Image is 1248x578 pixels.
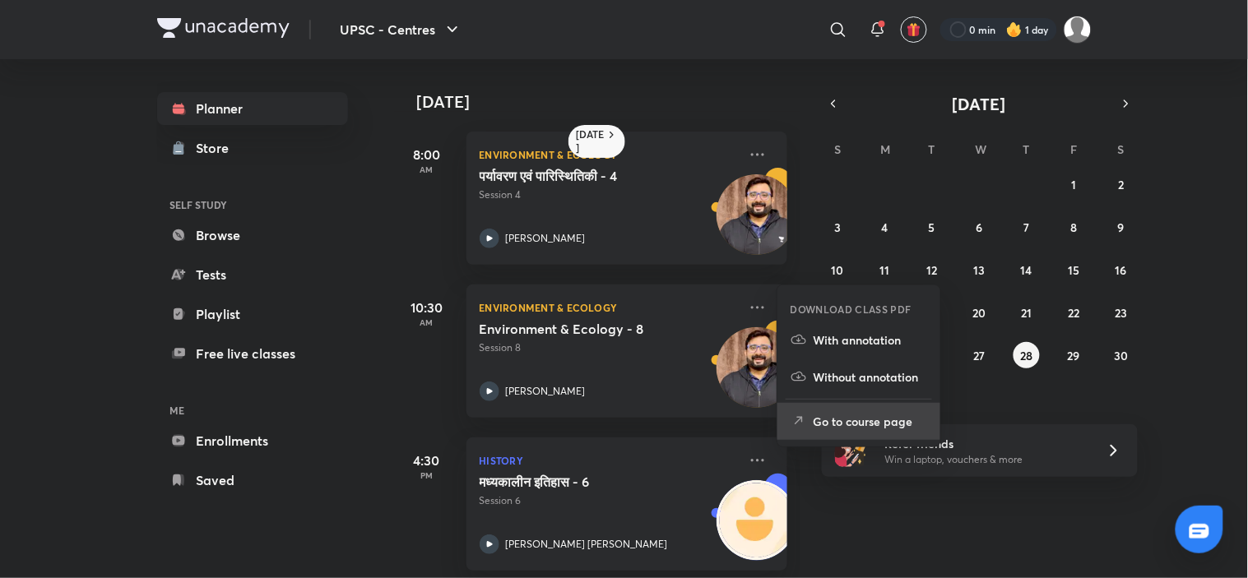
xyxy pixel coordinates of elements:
p: Session 4 [480,187,738,202]
h6: DOWNLOAD CLASS PDF [791,302,912,317]
p: Win a laptop, vouchers & more [884,452,1087,467]
abbr: August 20, 2025 [972,305,986,321]
abbr: Tuesday [929,141,935,157]
button: August 23, 2025 [1108,299,1134,326]
p: Session 8 [480,340,738,355]
button: August 1, 2025 [1060,171,1087,197]
button: avatar [901,16,927,43]
button: August 12, 2025 [919,257,945,283]
abbr: August 16, 2025 [1116,262,1127,278]
abbr: August 14, 2025 [1021,262,1032,278]
button: August 3, 2025 [824,214,851,240]
a: Free live classes [157,337,348,370]
button: [DATE] [845,92,1115,115]
button: August 21, 2025 [1014,299,1040,326]
p: [PERSON_NAME] [506,384,586,399]
a: Enrollments [157,424,348,457]
abbr: August 23, 2025 [1115,305,1127,321]
p: [PERSON_NAME] [PERSON_NAME] [506,537,668,552]
h6: Refer friends [884,435,1087,452]
abbr: August 8, 2025 [1070,220,1077,235]
p: Environment & Ecology [480,298,738,317]
p: With annotation [814,331,927,349]
p: History [480,451,738,470]
h6: ME [157,396,348,424]
abbr: August 13, 2025 [973,262,985,278]
abbr: August 10, 2025 [832,262,844,278]
abbr: Friday [1070,141,1077,157]
button: August 2, 2025 [1108,171,1134,197]
button: August 6, 2025 [966,214,992,240]
p: PM [394,470,460,480]
img: referral [835,434,868,467]
button: August 15, 2025 [1060,257,1087,283]
p: Without annotation [814,368,927,386]
abbr: August 21, 2025 [1021,305,1032,321]
img: avatar [907,22,921,37]
abbr: August 22, 2025 [1068,305,1079,321]
p: AM [394,164,460,174]
abbr: Saturday [1118,141,1125,157]
a: Store [157,132,348,164]
abbr: August 7, 2025 [1023,220,1029,235]
abbr: August 12, 2025 [927,262,938,278]
abbr: August 9, 2025 [1118,220,1125,235]
abbr: August 15, 2025 [1068,262,1079,278]
a: Browse [157,219,348,252]
a: Planner [157,92,348,125]
h5: 10:30 [394,298,460,317]
h6: [DATE] [577,128,605,155]
abbr: Thursday [1023,141,1030,157]
p: AM [394,317,460,327]
img: streak [1006,21,1023,38]
abbr: August 11, 2025 [880,262,890,278]
abbr: Sunday [834,141,841,157]
button: August 9, 2025 [1108,214,1134,240]
button: August 22, 2025 [1060,299,1087,326]
p: [PERSON_NAME] [506,231,586,246]
abbr: August 5, 2025 [929,220,935,235]
button: August 5, 2025 [919,214,945,240]
span: [DATE] [953,93,1006,115]
abbr: August 27, 2025 [973,348,985,363]
p: Session 6 [480,493,738,508]
a: Playlist [157,298,348,331]
button: August 16, 2025 [1108,257,1134,283]
h6: SELF STUDY [157,191,348,219]
abbr: Monday [881,141,891,157]
h5: 4:30 [394,451,460,470]
button: August 30, 2025 [1108,342,1134,368]
button: August 14, 2025 [1014,257,1040,283]
button: August 20, 2025 [966,299,992,326]
button: August 7, 2025 [1014,214,1040,240]
button: August 13, 2025 [966,257,992,283]
img: Company Logo [157,18,290,38]
h5: मध्यकालीन इतिहास - 6 [480,474,684,490]
p: Environment & Ecology [480,145,738,164]
abbr: August 28, 2025 [1020,348,1032,363]
button: August 28, 2025 [1014,342,1040,368]
a: Company Logo [157,18,290,42]
h5: पर्यावरण एवं पारिस्थितिकी - 4 [480,168,684,184]
abbr: August 30, 2025 [1114,348,1128,363]
button: August 10, 2025 [824,257,851,283]
abbr: August 3, 2025 [834,220,841,235]
h4: [DATE] [417,92,804,112]
a: Tests [157,258,348,291]
div: Store [197,138,239,158]
button: August 27, 2025 [966,342,992,368]
button: UPSC - Centres [331,13,472,46]
h5: 8:00 [394,145,460,164]
button: August 11, 2025 [872,257,898,283]
abbr: August 1, 2025 [1071,177,1076,192]
abbr: August 4, 2025 [882,220,888,235]
abbr: August 6, 2025 [976,220,982,235]
button: August 4, 2025 [872,214,898,240]
p: Go to course page [814,413,927,430]
abbr: Wednesday [975,141,986,157]
button: August 8, 2025 [1060,214,1087,240]
a: Saved [157,464,348,497]
h5: Environment & Ecology - 8 [480,321,684,337]
abbr: August 29, 2025 [1068,348,1080,363]
abbr: August 2, 2025 [1118,177,1124,192]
